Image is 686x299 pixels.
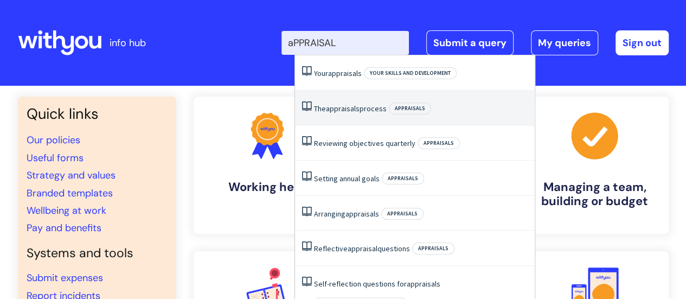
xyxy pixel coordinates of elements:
a: Theappraisalsprocess [314,104,387,113]
h3: Quick links [27,105,168,123]
span: Your skills and development [364,67,457,79]
a: Managing a team, building or budget [521,97,669,234]
span: Appraisals [381,208,424,220]
h4: Managing a team, building or budget [530,180,660,209]
a: Self-reflection questions forappraisals [314,279,440,289]
a: Submit expenses [27,271,103,284]
a: Sign out [616,30,669,55]
a: My queries [531,30,598,55]
span: appraisal [348,244,377,253]
span: appraisals [345,209,379,219]
a: Setting annual goals [314,174,380,183]
a: Strategy and values [27,169,116,182]
span: Appraisals [412,243,454,255]
a: Submit a query [426,30,514,55]
a: Arrangingappraisals [314,209,379,219]
span: Appraisals [389,103,431,114]
a: Useful forms [27,151,84,164]
a: Reviewing objectives quarterly [314,138,415,148]
span: appraisals [407,279,440,289]
span: appraisals [328,68,362,78]
span: appraisals [326,104,360,113]
p: info hub [110,34,146,52]
a: Yourappraisals [314,68,362,78]
span: Appraisals [418,137,460,149]
a: Reflectiveappraisalquestions [314,244,410,253]
span: Appraisals [382,173,424,185]
a: Pay and benefits [27,221,101,234]
input: Search [281,31,409,55]
a: Working here [194,97,341,234]
h4: Working here [202,180,332,194]
a: Wellbeing at work [27,204,106,217]
a: Branded templates [27,187,113,200]
div: | - [281,30,669,55]
h4: Systems and tools [27,246,168,261]
a: Our policies [27,133,80,147]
